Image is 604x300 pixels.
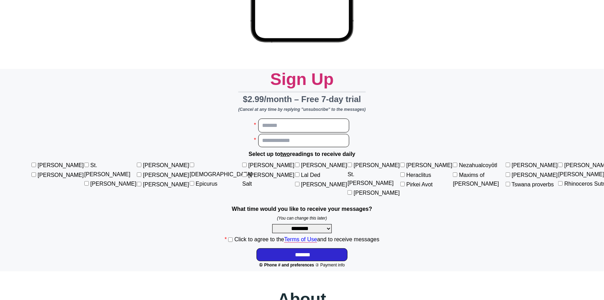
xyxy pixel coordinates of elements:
[270,70,333,88] span: Sign Up
[234,236,379,243] label: Click to agree to the and to receive messages
[242,172,294,187] label: [PERSON_NAME] Salt
[143,172,189,178] label: [PERSON_NAME]
[347,162,400,186] label: [PERSON_NAME] St. [PERSON_NAME]
[354,190,400,196] label: [PERSON_NAME]
[90,181,136,187] label: [PERSON_NAME]
[248,162,295,168] label: [PERSON_NAME]
[84,162,131,177] label: St. [PERSON_NAME]
[301,181,347,187] label: [PERSON_NAME]
[280,151,290,157] u: two
[190,171,252,177] label: [DEMOGRAPHIC_DATA]
[301,162,347,168] label: [PERSON_NAME]
[143,162,189,168] label: [PERSON_NAME]
[259,263,314,267] span: ① Phone # and preferences
[277,216,327,221] em: (You can change this later)
[238,91,366,106] div: $2.99/month – Free 7-day trial
[406,172,431,178] label: Heraclitus
[143,181,189,187] label: [PERSON_NAME]
[512,181,554,187] label: Tswana proverbs
[38,172,84,178] label: [PERSON_NAME]
[232,206,372,212] strong: What time would you like to receive your messages?
[284,236,317,243] a: Terms of Use
[406,162,452,168] label: [PERSON_NAME]
[315,263,345,267] span: ② Payment info
[38,162,84,168] label: [PERSON_NAME]
[512,162,558,168] label: [PERSON_NAME]
[301,172,320,178] label: Lal Ded
[238,107,366,112] i: (Cancel at any time by replying "unsubscribe" to the messages)
[459,162,497,168] label: Nezahualcoyōtl
[249,151,356,157] strong: Select up to readings to receive daily
[453,172,499,187] label: Maxims of [PERSON_NAME]
[512,172,558,178] label: [PERSON_NAME]
[406,181,433,187] label: Pirkei Avot
[196,181,217,187] label: Epicurus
